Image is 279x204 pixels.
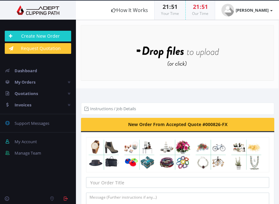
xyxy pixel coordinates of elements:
span: Dashboard [15,68,37,73]
strong: [PERSON_NAME] [236,7,269,13]
span: 21 [193,3,199,10]
span: Quotations [15,91,38,96]
small: Our Time [192,11,208,16]
span: Support Messages [15,120,49,126]
span: : [199,3,201,10]
div: New Order From Accepted Quote #000826-FX [81,118,274,132]
span: Invoices [15,102,31,108]
span: 21 [163,3,169,10]
span: : [169,3,171,10]
a: Create New Order [5,31,71,41]
span: 51 [201,3,208,10]
img: user_default.jpg [221,4,234,16]
small: Your Time [161,11,179,16]
span: My Account [15,139,37,144]
span: 51 [171,3,177,10]
input: Your Order Title [86,177,269,188]
li: Instructions / Job Details [84,105,136,112]
a: Request Quotation [5,43,71,54]
span: My Orders [15,79,35,85]
a: How It Works [105,1,154,20]
img: Adept Graphics [5,5,71,15]
span: Manage Team [15,150,41,156]
a: [PERSON_NAME] [215,1,279,20]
